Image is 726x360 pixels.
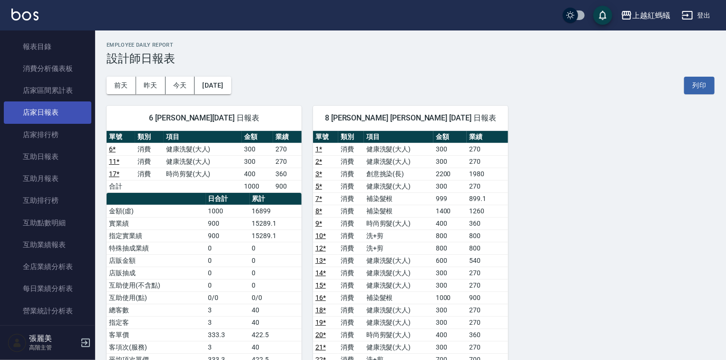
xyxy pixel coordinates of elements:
h3: 設計師日報表 [107,52,715,65]
td: 0 [250,279,302,291]
td: 800 [433,242,467,254]
td: 時尚剪髮(大人) [364,217,433,230]
td: 健康洗髮(大人) [364,341,433,353]
td: 健康洗髮(大人) [364,143,433,155]
td: 270 [467,279,508,291]
td: 消費 [338,155,363,168]
td: 實業績 [107,217,206,230]
button: 前天 [107,77,136,94]
a: 每日業績分析表 [4,278,91,300]
td: 270 [467,143,508,155]
td: 健康洗髮(大人) [364,254,433,267]
span: 6 [PERSON_NAME][DATE] 日報表 [118,113,290,123]
td: 0/0 [206,291,250,304]
td: 消費 [338,230,363,242]
div: 上越紅螞蟻 [632,10,670,21]
td: 消費 [338,267,363,279]
td: 消費 [338,329,363,341]
td: 指定客 [107,316,206,329]
td: 1260 [467,205,508,217]
td: 消費 [135,143,164,155]
td: 1400 [433,205,467,217]
td: 0 [206,254,250,267]
td: 補染髮根 [364,291,433,304]
a: 互助月報表 [4,168,91,190]
td: 800 [467,242,508,254]
a: 營業統計分析表 [4,300,91,322]
td: 消費 [338,205,363,217]
th: 日合計 [206,193,250,205]
a: 互助點數明細 [4,212,91,234]
td: 3 [206,341,250,353]
td: 270 [467,155,508,168]
a: 店家日報表 [4,101,91,123]
a: 全店業績分析表 [4,256,91,278]
td: 300 [433,155,467,168]
td: 800 [467,230,508,242]
td: 消費 [338,168,363,180]
td: 40 [250,341,302,353]
td: 270 [467,180,508,192]
td: 270 [467,341,508,353]
td: 互助使用(不含點) [107,279,206,291]
td: 0 [206,279,250,291]
p: 高階主管 [29,343,78,352]
th: 金額 [242,131,273,143]
button: 列印 [684,77,715,94]
th: 金額 [433,131,467,143]
td: 15289.1 [250,217,302,230]
td: 健康洗髮(大人) [364,267,433,279]
td: 800 [433,230,467,242]
td: 消費 [135,155,164,168]
td: 0 [250,267,302,279]
td: 消費 [338,217,363,230]
h2: Employee Daily Report [107,42,715,48]
td: 消費 [338,254,363,267]
td: 消費 [338,143,363,155]
td: 270 [273,143,302,155]
td: 16899 [250,205,302,217]
td: 1000 [433,291,467,304]
td: 互助使用(點) [107,291,206,304]
td: 消費 [135,168,164,180]
td: 0 [250,242,302,254]
td: 店販抽成 [107,267,206,279]
td: 300 [433,267,467,279]
td: 洗+剪 [364,230,433,242]
td: 999 [433,192,467,205]
td: 900 [467,291,508,304]
button: 登出 [678,7,715,24]
td: 健康洗髮(大人) [364,180,433,192]
th: 業績 [467,131,508,143]
td: 360 [467,217,508,230]
th: 單號 [107,131,135,143]
td: 健康洗髮(大人) [364,279,433,291]
td: 899.1 [467,192,508,205]
td: 消費 [338,341,363,353]
td: 360 [467,329,508,341]
a: 報表目錄 [4,36,91,58]
td: 1980 [467,168,508,180]
button: [DATE] [195,77,231,94]
th: 類別 [338,131,363,143]
td: 300 [433,304,467,316]
td: 創意挑染(長) [364,168,433,180]
td: 指定實業績 [107,230,206,242]
td: 消費 [338,279,363,291]
td: 900 [206,217,250,230]
td: 消費 [338,291,363,304]
td: 270 [467,304,508,316]
td: 客項次(服務) [107,341,206,353]
a: 店家排行榜 [4,124,91,146]
td: 0 [206,267,250,279]
th: 業績 [273,131,302,143]
td: 300 [433,341,467,353]
td: 40 [250,316,302,329]
td: 270 [467,267,508,279]
td: 消費 [338,242,363,254]
td: 消費 [338,316,363,329]
th: 單號 [313,131,338,143]
span: 8 [PERSON_NAME] [PERSON_NAME] [DATE] 日報表 [324,113,497,123]
td: 合計 [107,180,135,192]
a: 消費分析儀表板 [4,58,91,80]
